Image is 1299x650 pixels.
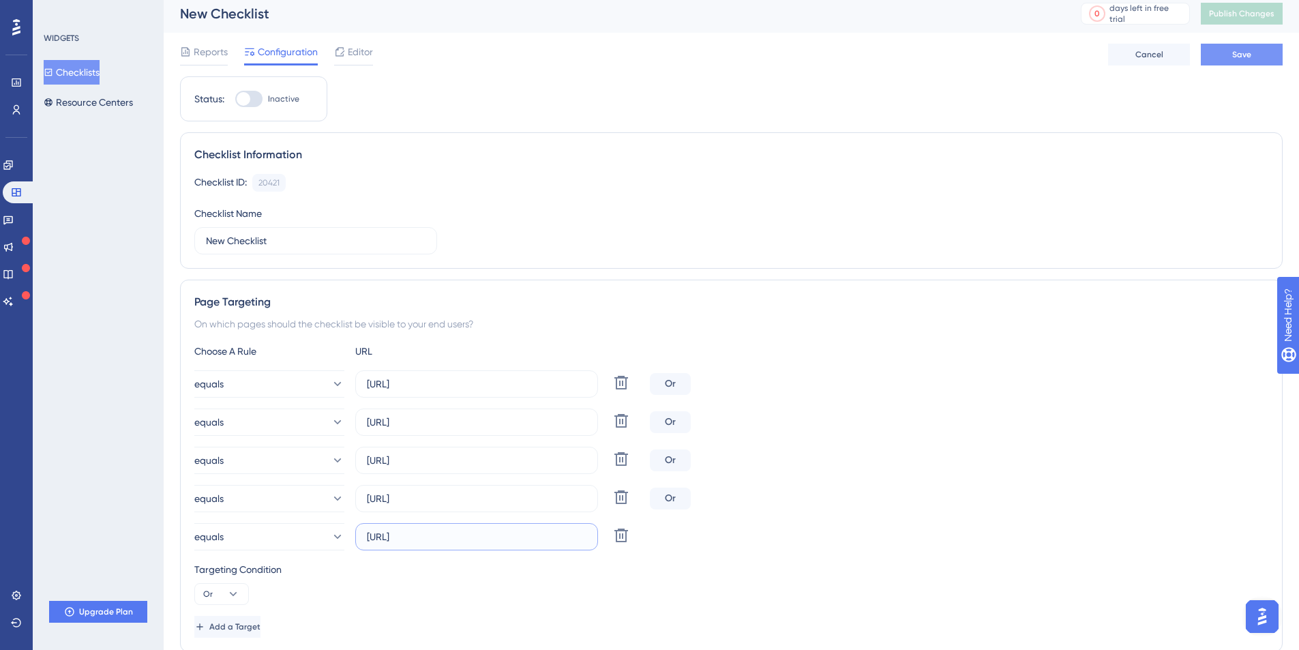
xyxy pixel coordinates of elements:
button: Or [194,583,249,605]
span: equals [194,414,224,430]
div: Status: [194,91,224,107]
span: Need Help? [32,3,85,20]
div: New Checklist [180,4,1047,23]
input: yourwebsite.com/path [367,415,586,430]
div: days left in free trial [1109,3,1185,25]
input: yourwebsite.com/path [367,529,586,544]
span: Publish Changes [1209,8,1274,19]
span: Add a Target [209,621,260,632]
div: Checklist Information [194,147,1268,163]
span: Inactive [268,93,299,104]
div: On which pages should the checklist be visible to your end users? [194,316,1268,332]
span: equals [194,490,224,507]
span: Configuration [258,44,318,60]
div: Checklist Name [194,205,262,222]
button: Cancel [1108,44,1190,65]
button: Save [1201,44,1283,65]
button: equals [194,409,344,436]
input: yourwebsite.com/path [367,491,586,506]
button: equals [194,370,344,398]
input: yourwebsite.com/path [367,376,586,392]
span: equals [194,376,224,392]
div: Targeting Condition [194,561,1268,578]
div: Or [650,449,691,471]
div: Or [650,373,691,395]
button: equals [194,447,344,474]
span: equals [194,529,224,545]
button: Upgrade Plan [49,601,147,623]
input: Type your Checklist name [206,233,425,248]
div: URL [355,343,505,359]
div: Page Targeting [194,294,1268,310]
button: equals [194,485,344,512]
div: 0 [1094,8,1100,19]
span: Cancel [1135,49,1163,60]
span: Upgrade Plan [79,606,133,617]
input: yourwebsite.com/path [367,453,586,468]
div: Choose A Rule [194,343,344,359]
div: Or [650,488,691,509]
button: Publish Changes [1201,3,1283,25]
button: Resource Centers [44,90,133,115]
div: 20421 [258,177,280,188]
span: Reports [194,44,228,60]
div: Or [650,411,691,433]
span: Or [203,589,213,600]
span: Editor [348,44,373,60]
iframe: UserGuiding AI Assistant Launcher [1242,596,1283,637]
span: Save [1232,49,1251,60]
div: Checklist ID: [194,174,247,192]
button: Add a Target [194,616,260,638]
button: Checklists [44,60,100,85]
div: WIDGETS [44,33,79,44]
button: equals [194,523,344,550]
span: equals [194,452,224,469]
